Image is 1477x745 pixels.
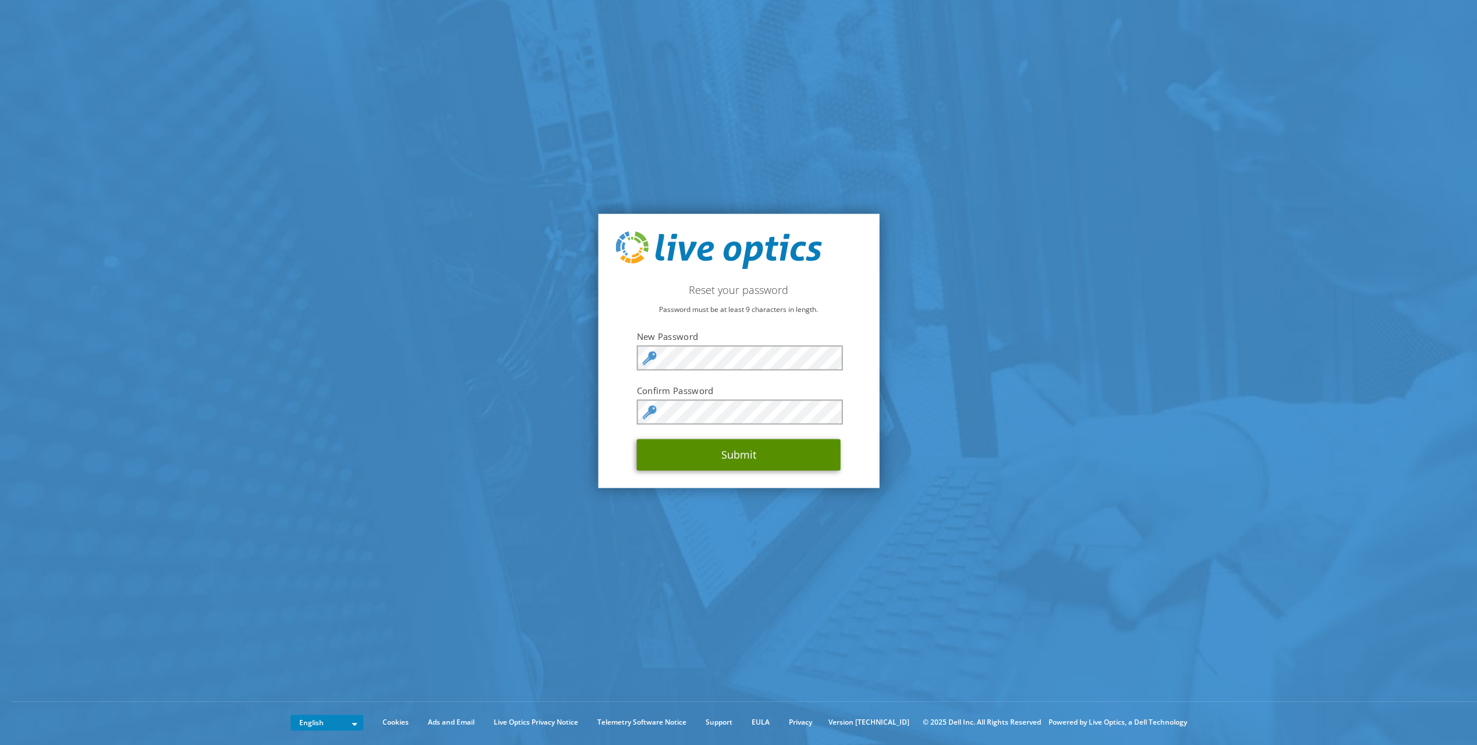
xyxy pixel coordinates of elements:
a: Live Optics Privacy Notice [485,716,587,729]
img: live_optics_svg.svg [615,231,821,269]
h2: Reset your password [615,284,862,297]
li: Version [TECHNICAL_ID] [823,716,915,729]
a: Ads and Email [419,716,483,729]
a: Privacy [780,716,821,729]
a: EULA [743,716,778,729]
button: Submit [637,439,841,470]
p: Password must be at least 9 characters in length. [615,304,862,317]
a: Telemetry Software Notice [589,716,695,729]
a: Support [697,716,741,729]
li: © 2025 Dell Inc. All Rights Reserved [917,716,1047,729]
li: Powered by Live Optics, a Dell Technology [1049,716,1187,729]
a: Cookies [374,716,417,729]
label: Confirm Password [637,385,841,396]
label: New Password [637,331,841,343]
